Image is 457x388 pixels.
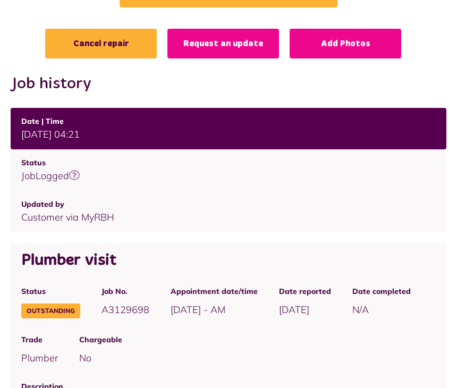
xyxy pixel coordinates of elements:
a: Cancel repair [45,29,157,58]
span: [DATE] [279,303,309,316]
span: N/A [352,303,369,316]
span: No [79,352,91,364]
td: Customer via MyRBH [11,191,446,232]
td: JobLogged [11,149,446,191]
span: Date reported [279,286,331,297]
a: Add Photos [290,29,401,58]
h2: Job history [11,74,446,94]
span: Plumber visit [21,252,116,268]
span: Outstanding [21,303,80,318]
span: A3129698 [101,303,149,316]
span: Job No. [101,286,149,297]
span: Date completed [352,286,411,297]
a: Request an update [167,29,279,58]
span: [DATE] - AM [171,303,225,316]
span: Trade [21,334,58,345]
span: Plumber [21,352,58,364]
span: Appointment date/time [171,286,258,297]
span: Chargeable [79,334,436,345]
td: [DATE] 04:21 [11,108,446,149]
span: Status [21,286,80,297]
